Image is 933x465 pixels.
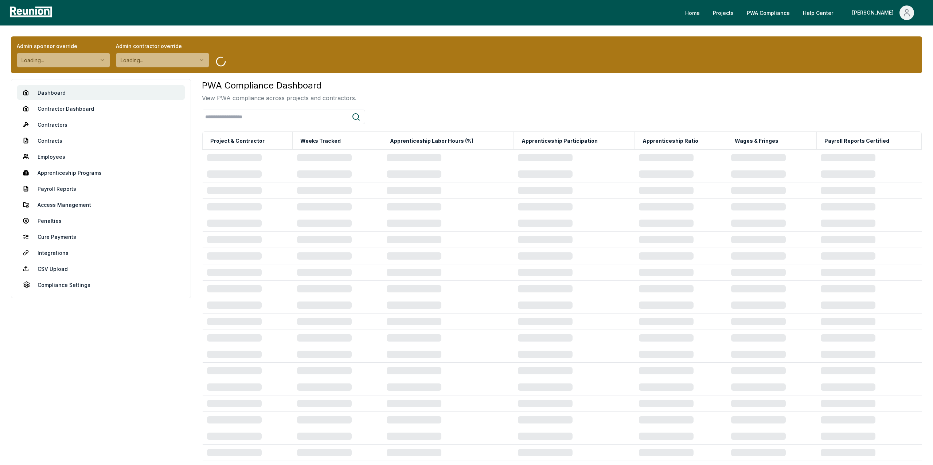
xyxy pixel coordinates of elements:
[707,5,739,20] a: Projects
[846,5,920,20] button: [PERSON_NAME]
[733,134,780,148] button: Wages & Fringes
[17,181,185,196] a: Payroll Reports
[17,245,185,260] a: Integrations
[209,134,266,148] button: Project & Contractor
[17,117,185,132] a: Contractors
[202,94,356,102] p: View PWA compliance across projects and contractors.
[520,134,599,148] button: Apprenticeship Participation
[797,5,839,20] a: Help Center
[679,5,706,20] a: Home
[17,261,185,276] a: CSV Upload
[741,5,796,20] a: PWA Compliance
[641,134,700,148] button: Apprenticeship Ratio
[17,197,185,212] a: Access Management
[17,42,110,50] label: Admin sponsor override
[17,277,185,292] a: Compliance Settings
[17,213,185,228] a: Penalties
[202,79,356,92] h3: PWA Compliance Dashboard
[17,149,185,164] a: Employees
[17,101,185,116] a: Contractor Dashboard
[823,134,891,148] button: Payroll Reports Certified
[852,5,897,20] div: [PERSON_NAME]
[17,85,185,100] a: Dashboard
[389,134,475,148] button: Apprenticeship Labor Hours (%)
[17,165,185,180] a: Apprenticeship Programs
[17,229,185,244] a: Cure Payments
[679,5,926,20] nav: Main
[299,134,342,148] button: Weeks Tracked
[17,133,185,148] a: Contracts
[116,42,209,50] label: Admin contractor override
